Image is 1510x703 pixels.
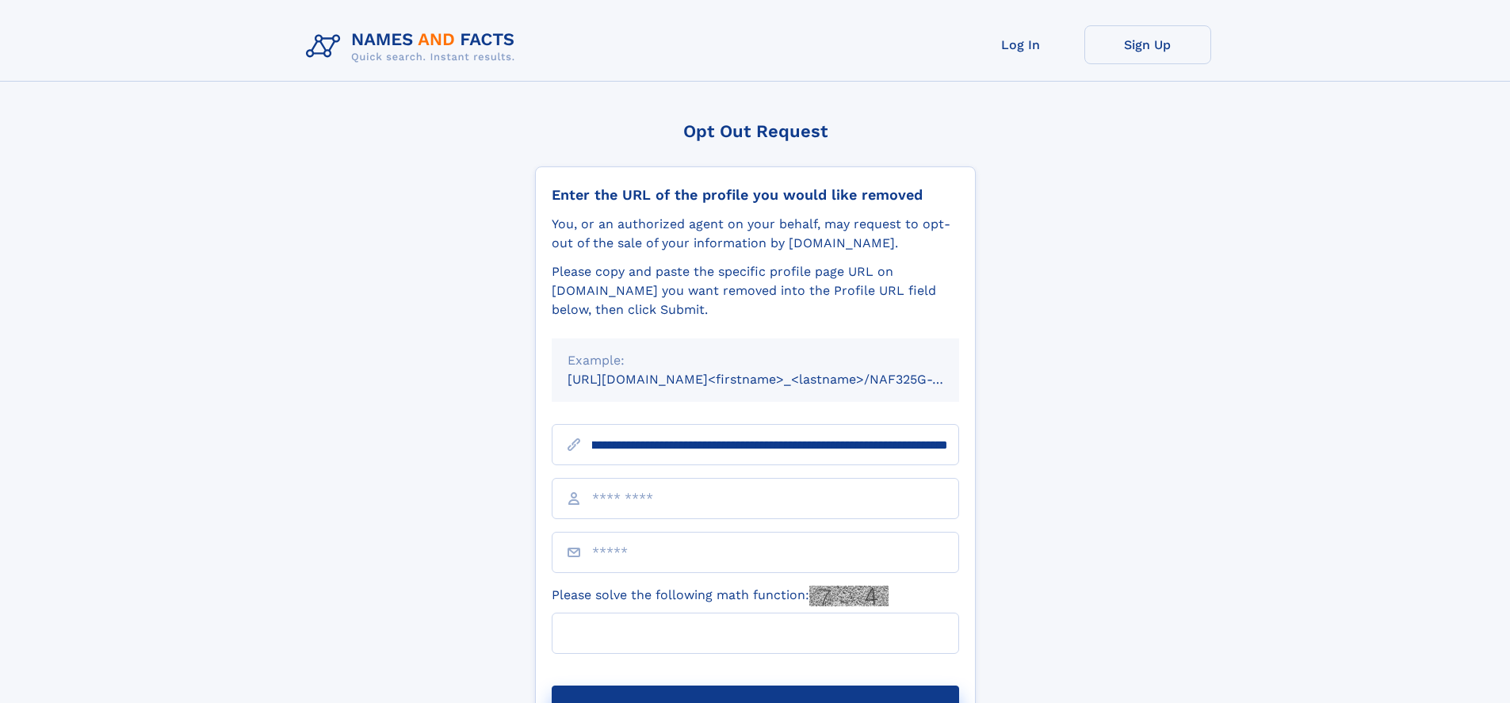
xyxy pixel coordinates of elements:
[552,262,959,319] div: Please copy and paste the specific profile page URL on [DOMAIN_NAME] you want removed into the Pr...
[568,351,943,370] div: Example:
[958,25,1084,64] a: Log In
[1084,25,1211,64] a: Sign Up
[552,215,959,253] div: You, or an authorized agent on your behalf, may request to opt-out of the sale of your informatio...
[300,25,528,68] img: Logo Names and Facts
[568,372,989,387] small: [URL][DOMAIN_NAME]<firstname>_<lastname>/NAF325G-xxxxxxxx
[552,186,959,204] div: Enter the URL of the profile you would like removed
[552,586,889,606] label: Please solve the following math function:
[535,121,976,141] div: Opt Out Request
